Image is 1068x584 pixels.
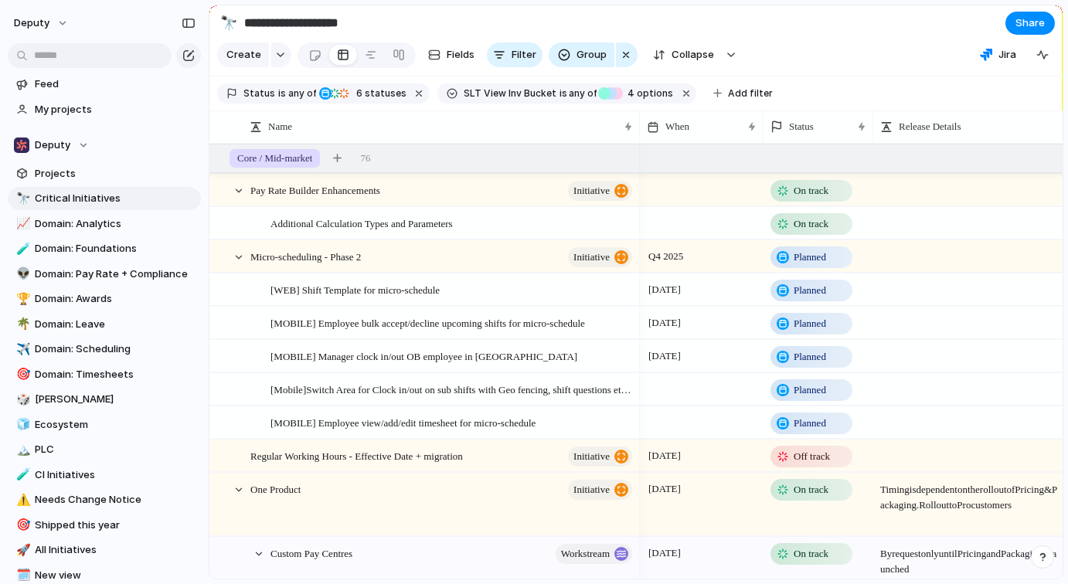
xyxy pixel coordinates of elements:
[270,544,352,562] span: Custom Pay Centres
[14,542,29,558] button: 🚀
[16,516,27,534] div: 🎯
[8,313,201,336] div: 🌴Domain: Leave
[8,287,201,311] div: 🏆Domain: Awards
[573,180,610,202] span: initiative
[14,442,29,457] button: 🏔️
[8,187,201,210] a: 🔭Critical Initiatives
[270,347,577,365] span: [MOBILE] Manager clock in/out OB employee in [GEOGRAPHIC_DATA]
[644,42,722,67] button: Collapse
[14,492,29,508] button: ⚠️
[8,463,201,487] a: 🧪CI Initiatives
[568,247,632,267] button: initiative
[8,162,201,185] a: Projects
[8,438,201,461] a: 🏔️PLC
[237,151,312,166] span: Core / Mid-market
[794,216,828,232] span: On track
[794,382,826,398] span: Planned
[8,237,201,260] div: 🧪Domain: Foundations
[8,538,201,562] a: 🚀All Initiatives
[16,190,27,208] div: 🔭
[35,467,196,483] span: CI Initiatives
[16,491,27,509] div: ⚠️
[16,542,27,559] div: 🚀
[318,85,410,102] button: 6 statuses
[8,488,201,511] div: ⚠️Needs Change Notice
[645,347,685,365] span: [DATE]
[8,388,201,411] a: 🎲[PERSON_NAME]
[464,87,556,100] span: SLT View Inv Bucket
[16,466,27,484] div: 🧪
[794,449,830,464] span: Off track
[899,119,961,134] span: Release Details
[352,87,365,99] span: 6
[645,247,687,266] span: Q4 2025
[645,480,685,498] span: [DATE]
[789,119,814,134] span: Status
[8,98,201,121] a: My projects
[549,42,614,67] button: Group
[250,446,463,464] span: Regular Working Hours - Effective Date + migration
[35,76,196,92] span: Feed
[598,85,676,102] button: 4 options
[16,416,27,433] div: 🧊
[14,241,29,256] button: 🧪
[286,87,316,100] span: any of
[16,365,27,383] div: 🎯
[270,280,440,298] span: [WEB] Shift Template for micro-schedule
[556,544,632,564] button: workstream
[1015,15,1045,31] span: Share
[35,102,196,117] span: My projects
[794,183,828,199] span: On track
[14,367,29,382] button: 🎯
[16,290,27,308] div: 🏆
[14,15,49,31] span: deputy
[14,417,29,433] button: 🧊
[352,87,406,100] span: statuses
[874,538,1065,577] span: By request only until Pricing and Packaging is launched
[16,441,27,459] div: 🏔️
[573,246,610,268] span: initiative
[794,482,828,497] span: On track
[567,87,597,100] span: any of
[35,241,196,256] span: Domain: Foundations
[35,568,196,583] span: New view
[8,363,201,386] a: 🎯Domain: Timesheets
[16,315,27,333] div: 🌴
[487,42,543,67] button: Filter
[623,87,637,99] span: 4
[8,134,201,157] button: Deputy
[14,191,29,206] button: 🔭
[14,568,29,583] button: 🗓️
[217,42,269,67] button: Create
[8,212,201,236] a: 📈Domain: Analytics
[8,263,201,286] a: 👽Domain: Pay Rate + Compliance
[704,83,782,104] button: Add filter
[8,413,201,436] a: 🧊Ecosystem
[998,47,1016,63] span: Jira
[35,216,196,232] span: Domain: Analytics
[35,492,196,508] span: Needs Change Notice
[14,341,29,357] button: ✈️
[645,544,685,562] span: [DATE]
[728,87,773,100] span: Add filter
[16,265,27,283] div: 👽
[573,446,610,467] span: initiative
[645,446,685,465] span: [DATE]
[250,480,301,497] span: One Product
[556,85,600,102] button: isany of
[7,11,77,36] button: deputy
[35,417,196,433] span: Ecosystem
[270,314,585,331] span: [MOBILE] Employee bulk accept/decline upcoming shifts for micro-schedule
[270,380,634,398] span: [Mobile]Switch Area for Clock in/out on sub shifts with Geo fencing, shift questions etc from sub...
[623,87,673,100] span: options
[226,47,261,63] span: Create
[35,518,196,533] span: Shipped this year
[16,240,27,258] div: 🧪
[573,479,610,501] span: initiative
[35,291,196,307] span: Domain: Awards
